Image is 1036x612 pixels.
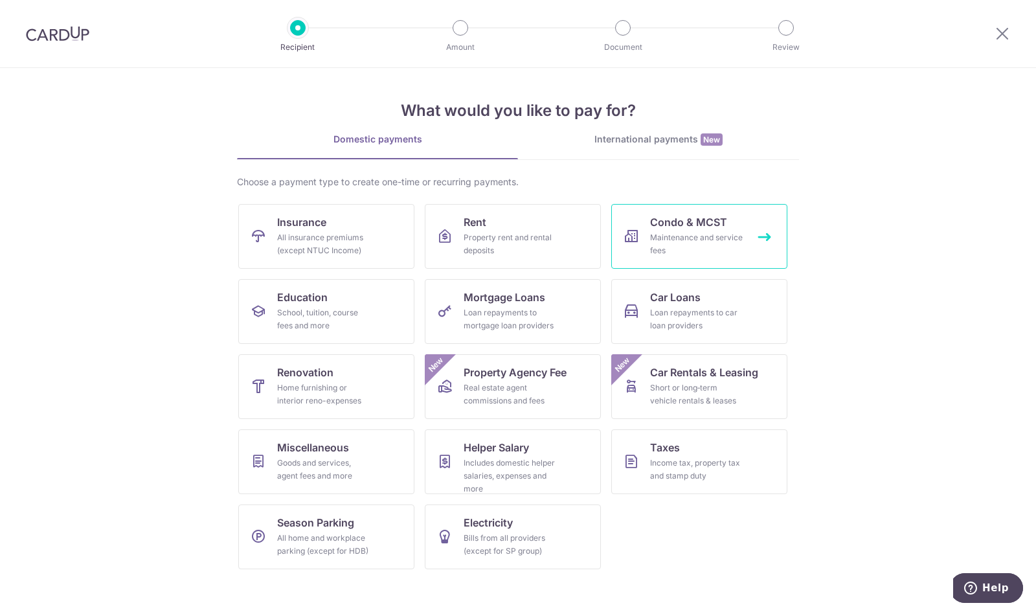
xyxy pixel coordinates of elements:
a: RenovationHome furnishing or interior reno-expenses [238,354,414,419]
p: Document [575,41,671,54]
span: Mortgage Loans [464,289,545,305]
div: Choose a payment type to create one-time or recurring payments. [237,176,799,188]
div: Home furnishing or interior reno-expenses [277,381,370,407]
a: Mortgage LoansLoan repayments to mortgage loan providers [425,279,601,344]
span: Education [277,289,328,305]
a: MiscellaneousGoods and services, agent fees and more [238,429,414,494]
div: Maintenance and service fees [650,231,743,257]
a: EducationSchool, tuition, course fees and more [238,279,414,344]
span: Renovation [277,365,333,380]
div: All home and workplace parking (except for HDB) [277,532,370,558]
div: International payments [518,133,799,146]
a: Car LoansLoan repayments to car loan providers [611,279,787,344]
p: Recipient [250,41,346,54]
div: Bills from all providers (except for SP group) [464,532,557,558]
span: Miscellaneous [277,440,349,455]
span: Help [29,9,56,21]
a: Condo & MCSTMaintenance and service fees [611,204,787,269]
div: Domestic payments [237,133,518,146]
a: Property Agency FeeReal estate agent commissions and feesNew [425,354,601,419]
span: New [612,354,633,376]
div: Property rent and rental deposits [464,231,557,257]
span: Rent [464,214,486,230]
div: Income tax, property tax and stamp duty [650,457,743,482]
p: Amount [412,41,508,54]
span: Taxes [650,440,680,455]
span: Insurance [277,214,326,230]
a: InsuranceAll insurance premiums (except NTUC Income) [238,204,414,269]
a: Season ParkingAll home and workplace parking (except for HDB) [238,504,414,569]
p: Review [738,41,834,54]
h4: What would you like to pay for? [237,99,799,122]
div: School, tuition, course fees and more [277,306,370,332]
div: Short or long‑term vehicle rentals & leases [650,381,743,407]
iframe: Opens a widget where you can find more information [953,573,1023,606]
a: ElectricityBills from all providers (except for SP group) [425,504,601,569]
a: Car Rentals & LeasingShort or long‑term vehicle rentals & leasesNew [611,354,787,419]
span: Season Parking [277,515,354,530]
a: RentProperty rent and rental deposits [425,204,601,269]
span: Helper Salary [464,440,529,455]
a: Helper SalaryIncludes domestic helper salaries, expenses and more [425,429,601,494]
span: Car Rentals & Leasing [650,365,758,380]
span: Electricity [464,515,513,530]
div: Goods and services, agent fees and more [277,457,370,482]
span: Condo & MCST [650,214,727,230]
div: Real estate agent commissions and fees [464,381,557,407]
div: All insurance premiums (except NTUC Income) [277,231,370,257]
div: Includes domestic helper salaries, expenses and more [464,457,557,495]
div: Loan repayments to car loan providers [650,306,743,332]
span: Car Loans [650,289,701,305]
a: TaxesIncome tax, property tax and stamp duty [611,429,787,494]
span: Property Agency Fee [464,365,567,380]
img: CardUp [26,26,89,41]
span: New [701,133,723,146]
span: New [425,354,447,376]
div: Loan repayments to mortgage loan providers [464,306,557,332]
